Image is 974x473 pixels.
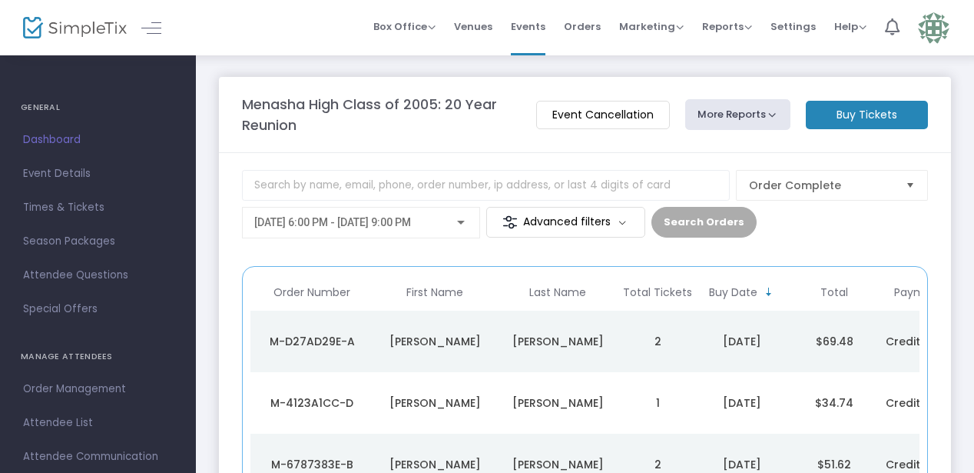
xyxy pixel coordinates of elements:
[242,94,522,135] m-panel-title: Menasha High Class of 2005: 20 Year Reunion
[254,395,369,411] div: M-4123A1CC-D
[23,379,173,399] span: Order Management
[886,334,952,349] span: Credit Card
[709,286,757,299] span: Buy Date
[619,275,696,311] th: Total Tickets
[511,7,545,46] span: Events
[500,457,615,472] div: Nadolski
[23,198,173,218] span: Times & Tickets
[886,457,952,472] span: Credit Card
[502,215,518,230] img: filter
[806,101,928,129] m-button: Buy Tickets
[254,457,369,472] div: M-6787383E-B
[700,334,784,349] div: 9/12/2025
[788,372,880,434] td: $34.74
[377,395,492,411] div: Kate
[377,457,492,472] div: Kristine
[273,286,350,299] span: Order Number
[377,334,492,349] div: Christopher
[788,311,880,372] td: $69.48
[23,447,173,467] span: Attendee Communication
[564,7,601,46] span: Orders
[529,286,586,299] span: Last Name
[254,334,369,349] div: M-D27AD29E-A
[619,19,684,34] span: Marketing
[834,19,866,34] span: Help
[749,178,893,193] span: Order Complete
[763,286,775,298] span: Sortable
[23,299,173,319] span: Special Offers
[700,395,784,411] div: 9/12/2025
[23,130,173,150] span: Dashboard
[21,341,175,372] h4: MANAGE ATTENDEES
[486,207,645,238] m-button: Advanced filters
[700,457,784,472] div: 9/9/2025
[373,19,436,34] span: Box Office
[23,232,173,251] span: Season Packages
[23,164,173,184] span: Event Details
[536,101,670,129] m-button: Event Cancellation
[899,171,921,200] button: Select
[454,7,492,46] span: Venues
[619,311,696,372] td: 2
[254,216,411,228] span: [DATE] 6:00 PM - [DATE] 9:00 PM
[619,372,696,434] td: 1
[500,334,615,349] div: Coon
[406,286,463,299] span: First Name
[886,395,952,411] span: Credit Card
[894,286,943,299] span: Payment
[23,413,173,433] span: Attendee List
[702,19,752,34] span: Reports
[820,286,848,299] span: Total
[685,99,791,130] button: More Reports
[242,170,730,201] input: Search by name, email, phone, order number, ip address, or last 4 digits of card
[23,265,173,285] span: Attendee Questions
[500,395,615,411] div: Johnson
[770,7,816,46] span: Settings
[21,92,175,123] h4: GENERAL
